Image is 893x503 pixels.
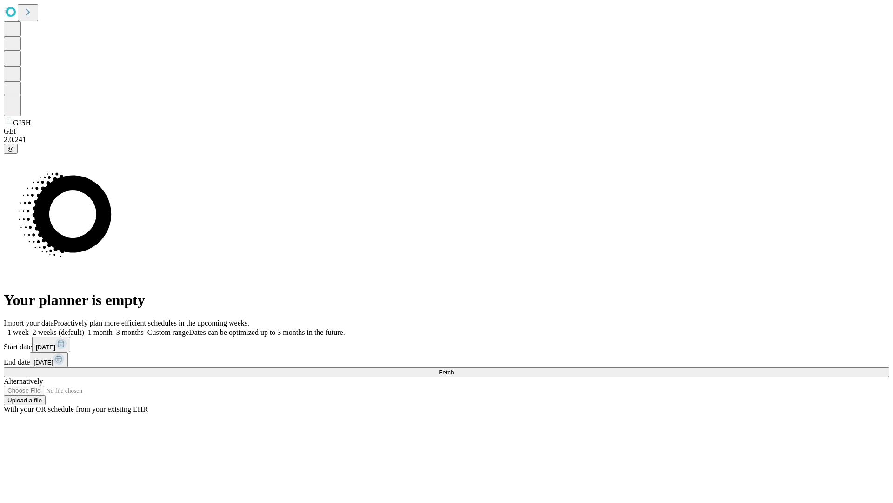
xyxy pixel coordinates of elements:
span: 1 month [88,328,113,336]
span: Alternatively [4,377,43,385]
div: End date [4,352,889,367]
div: GEI [4,127,889,136]
span: Import your data [4,319,54,327]
button: @ [4,144,18,154]
button: Upload a file [4,395,46,405]
span: Fetch [439,369,454,376]
span: [DATE] [33,359,53,366]
span: Dates can be optimized up to 3 months in the future. [189,328,345,336]
span: GJSH [13,119,31,127]
button: Fetch [4,367,889,377]
span: @ [7,145,14,152]
button: [DATE] [32,337,70,352]
span: [DATE] [36,344,55,351]
span: Custom range [147,328,189,336]
span: With your OR schedule from your existing EHR [4,405,148,413]
button: [DATE] [30,352,68,367]
div: 2.0.241 [4,136,889,144]
span: 3 months [116,328,144,336]
span: 2 weeks (default) [33,328,84,336]
span: 1 week [7,328,29,336]
span: Proactively plan more efficient schedules in the upcoming weeks. [54,319,249,327]
h1: Your planner is empty [4,292,889,309]
div: Start date [4,337,889,352]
